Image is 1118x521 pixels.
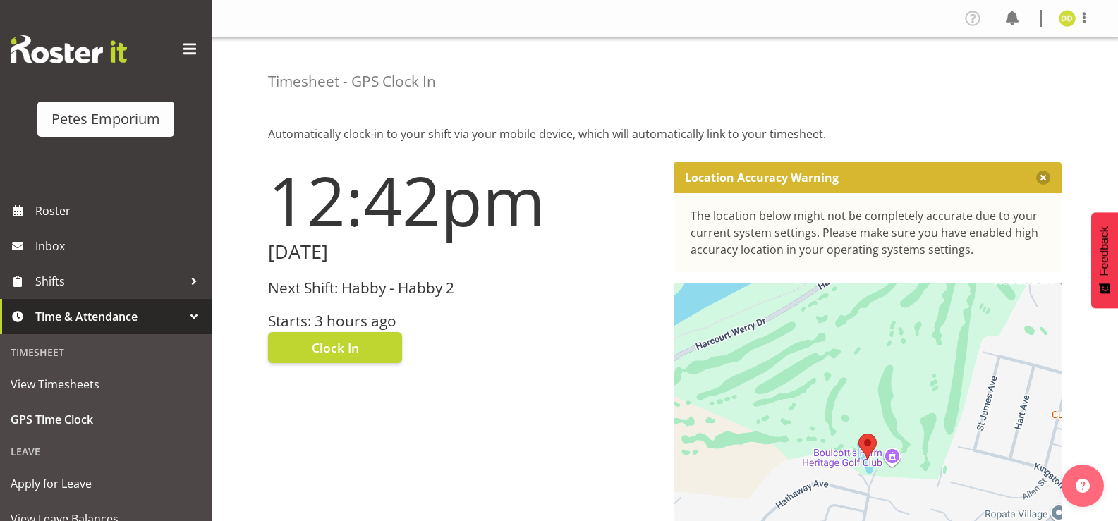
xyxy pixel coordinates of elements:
[268,241,657,263] h2: [DATE]
[11,374,201,395] span: View Timesheets
[268,162,657,238] h1: 12:42pm
[35,235,205,257] span: Inbox
[4,338,208,367] div: Timesheet
[312,338,359,357] span: Clock In
[268,73,436,90] h4: Timesheet - GPS Clock In
[11,473,201,494] span: Apply for Leave
[268,332,402,363] button: Clock In
[1059,10,1076,27] img: danielle-donselaar8920.jpg
[11,409,201,430] span: GPS Time Clock
[35,306,183,327] span: Time & Attendance
[1098,226,1111,276] span: Feedback
[4,437,208,466] div: Leave
[1091,212,1118,308] button: Feedback - Show survey
[268,280,657,296] h3: Next Shift: Habby - Habby 2
[11,35,127,63] img: Rosterit website logo
[685,171,839,185] p: Location Accuracy Warning
[1076,479,1090,493] img: help-xxl-2.png
[35,200,205,221] span: Roster
[4,367,208,402] a: View Timesheets
[268,313,657,329] h3: Starts: 3 hours ago
[268,125,1062,142] p: Automatically clock-in to your shift via your mobile device, which will automatically link to you...
[35,271,183,292] span: Shifts
[1036,171,1050,185] button: Close message
[4,466,208,501] a: Apply for Leave
[691,207,1045,258] div: The location below might not be completely accurate due to your current system settings. Please m...
[4,402,208,437] a: GPS Time Clock
[51,109,160,130] div: Petes Emporium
